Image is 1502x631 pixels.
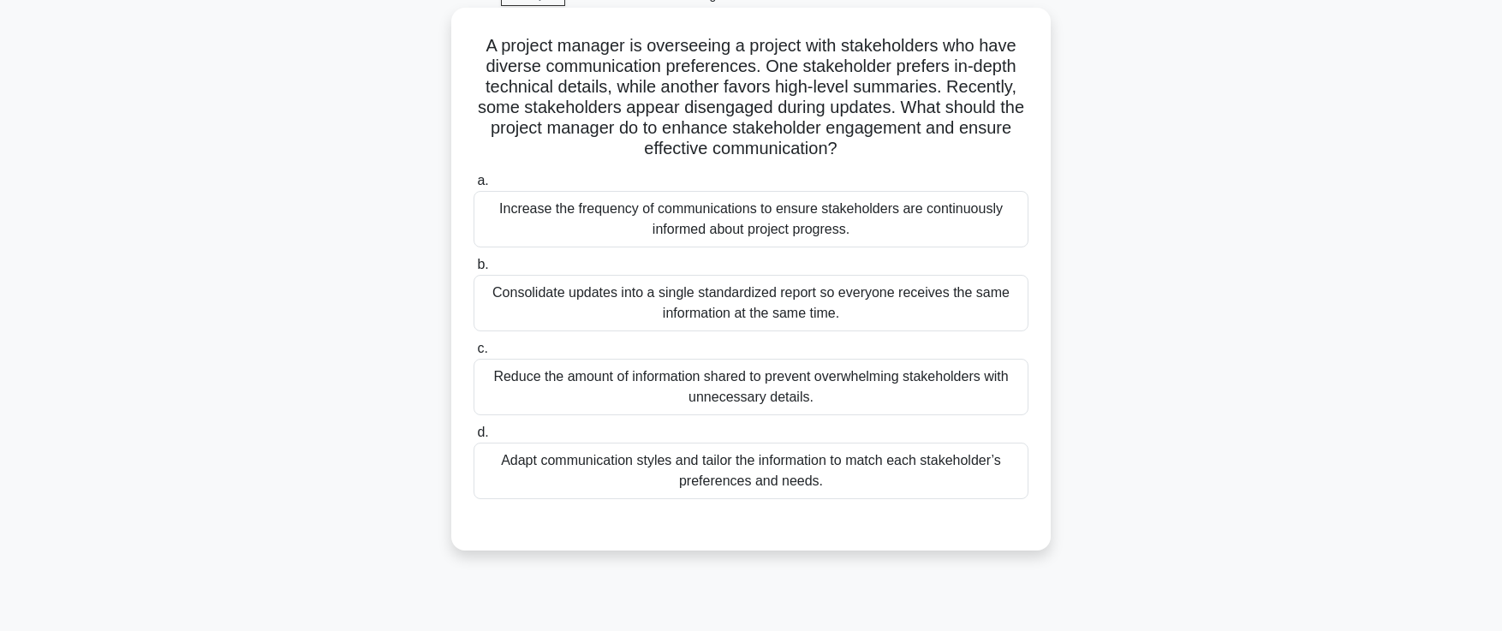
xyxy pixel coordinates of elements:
div: Adapt communication styles and tailor the information to match each stakeholder’s preferences and... [474,443,1028,499]
span: d. [477,425,488,439]
span: a. [477,173,488,188]
div: Increase the frequency of communications to ensure stakeholders are continuously informed about p... [474,191,1028,247]
div: Consolidate updates into a single standardized report so everyone receives the same information a... [474,275,1028,331]
h5: A project manager is overseeing a project with stakeholders who have diverse communication prefer... [472,35,1030,160]
span: c. [477,341,487,355]
span: b. [477,257,488,271]
div: Reduce the amount of information shared to prevent overwhelming stakeholders with unnecessary det... [474,359,1028,415]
